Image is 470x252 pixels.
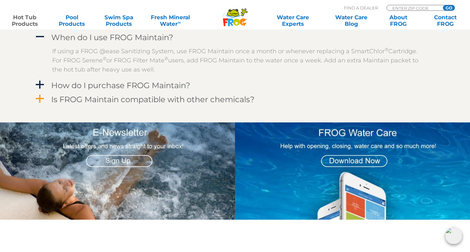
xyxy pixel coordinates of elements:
[51,95,255,104] h4: Is FROG Maintain compatible with other chemicals?
[263,14,322,27] a: Water CareExperts
[235,122,470,220] img: App Graphic
[385,47,388,52] sup: ®
[34,93,436,105] a: a Is FROG Maintain compatible with other chemicals?
[392,5,436,11] input: Zip Code Form
[178,20,180,25] sup: ∞
[7,14,43,27] a: Hot TubProducts
[35,80,45,90] span: a
[34,31,436,43] a: A When do I use FROG Maintain?
[35,32,45,42] span: A
[427,14,463,27] a: ContactFROG
[54,14,90,27] a: PoolProducts
[101,14,137,27] a: Swim SpaProducts
[34,79,436,91] a: a How do I purchase FROG Maintain?
[344,5,378,11] p: Find A Dealer
[52,47,428,74] p: If using a FROG @ease Sanitizing System, use FROG Maintain once a month or whenever replacing a S...
[51,81,190,90] h4: How do I purchase FROG Maintain?
[380,14,416,27] a: AboutFROG
[148,14,193,27] a: Fresh MineralWater∞
[35,94,45,104] span: a
[333,14,369,27] a: Water CareBlog
[443,5,455,10] input: GO
[445,227,462,244] img: openIcon
[103,56,106,61] sup: ®
[164,56,168,61] sup: ®
[51,33,173,42] h4: When do I use FROG Maintain?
